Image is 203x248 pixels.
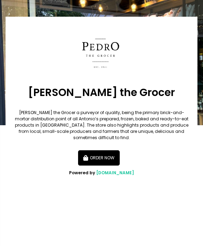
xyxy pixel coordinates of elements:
[75,27,127,79] img: Pedro the Grocer
[78,150,120,166] button: ORDER NOW
[14,170,189,176] div: Powered by
[14,79,189,105] div: [PERSON_NAME] the Grocer
[96,170,134,176] a: [DOMAIN_NAME]
[14,110,189,141] div: [PERSON_NAME] the Grocer a purveyor of quality, being the primary brick-and-mortar distribution p...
